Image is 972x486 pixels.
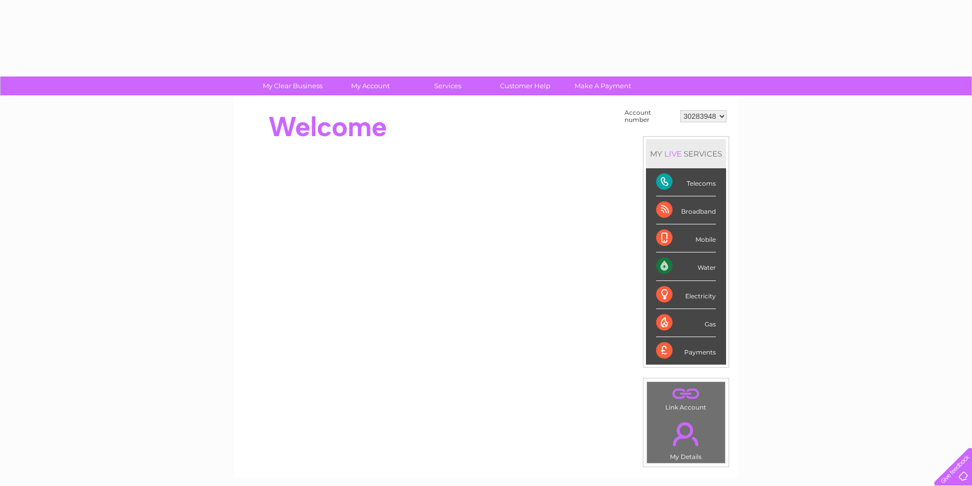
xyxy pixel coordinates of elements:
div: LIVE [662,149,684,159]
div: MY SERVICES [646,139,726,168]
a: My Account [328,76,412,95]
a: My Clear Business [251,76,335,95]
a: . [650,385,722,402]
td: Link Account [646,381,726,414]
div: Broadband [656,196,716,224]
a: . [650,416,722,452]
div: Gas [656,309,716,337]
div: Water [656,252,716,280]
td: My Details [646,414,726,464]
a: Services [406,76,490,95]
a: Make A Payment [561,76,645,95]
div: Payments [656,337,716,365]
td: Account number [622,107,678,126]
div: Electricity [656,281,716,309]
div: Telecoms [656,168,716,196]
a: Customer Help [483,76,567,95]
div: Mobile [656,224,716,252]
